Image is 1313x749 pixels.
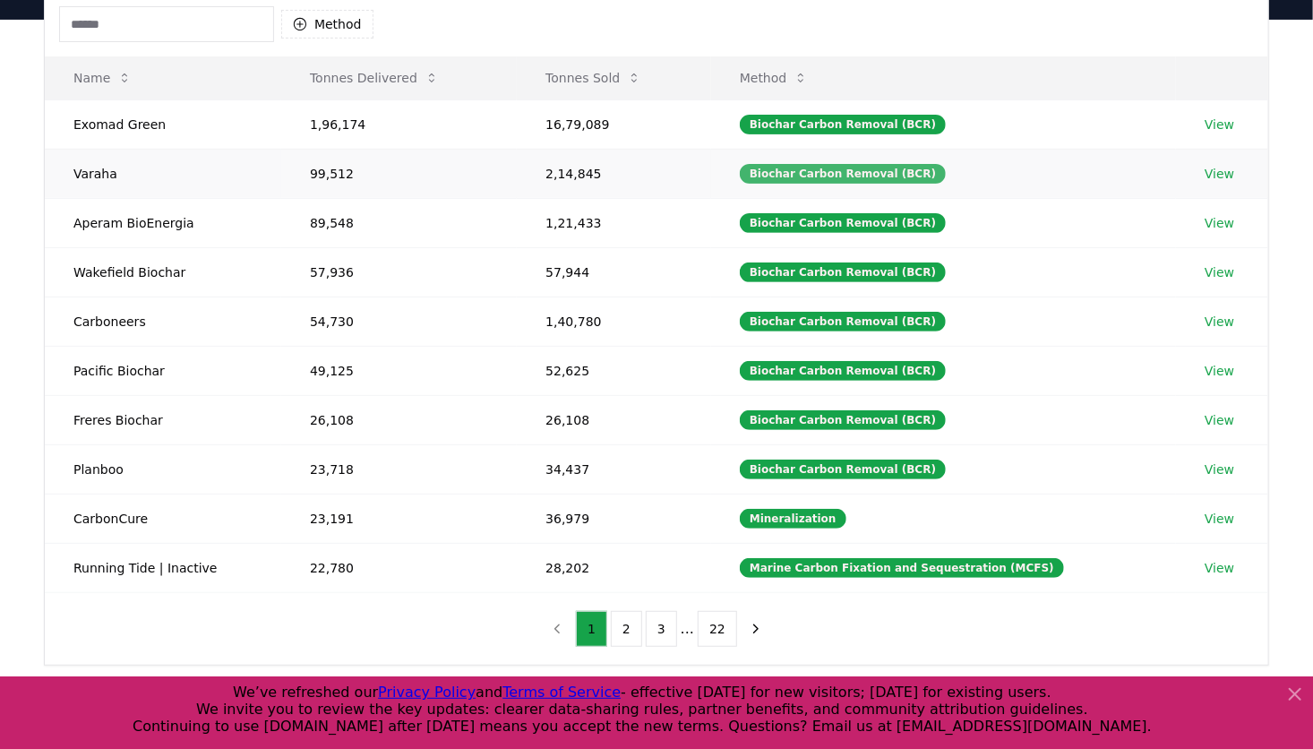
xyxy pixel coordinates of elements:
[1205,461,1234,478] a: View
[45,198,281,247] td: Aperam BioEnergia
[517,247,711,297] td: 57,944
[740,312,946,331] div: Biochar Carbon Removal (BCR)
[45,297,281,346] td: Carboneers
[45,543,281,592] td: Running Tide | Inactive
[281,346,517,395] td: 49,125
[45,395,281,444] td: Freres Biochar
[517,297,711,346] td: 1,40,780
[1205,263,1234,281] a: View
[517,494,711,543] td: 36,979
[1205,214,1234,232] a: View
[681,618,694,640] li: ...
[45,444,281,494] td: Planboo
[1205,313,1234,331] a: View
[45,494,281,543] td: CarbonCure
[517,99,711,149] td: 16,79,089
[281,198,517,247] td: 89,548
[517,149,711,198] td: 2,14,845
[1205,116,1234,133] a: View
[740,410,946,430] div: Biochar Carbon Removal (BCR)
[698,611,737,647] button: 22
[517,444,711,494] td: 34,437
[281,543,517,592] td: 22,780
[740,361,946,381] div: Biochar Carbon Removal (BCR)
[1205,411,1234,429] a: View
[281,494,517,543] td: 23,191
[646,611,677,647] button: 3
[1205,165,1234,183] a: View
[281,99,517,149] td: 1,96,174
[740,213,946,233] div: Biochar Carbon Removal (BCR)
[740,115,946,134] div: Biochar Carbon Removal (BCR)
[1205,559,1234,577] a: View
[45,99,281,149] td: Exomad Green
[725,60,823,96] button: Method
[740,558,1064,578] div: Marine Carbon Fixation and Sequestration (MCFS)
[281,247,517,297] td: 57,936
[45,346,281,395] td: Pacific Biochar
[45,247,281,297] td: Wakefield Biochar
[517,395,711,444] td: 26,108
[576,611,607,647] button: 1
[45,149,281,198] td: Varaha
[740,263,946,282] div: Biochar Carbon Removal (BCR)
[740,460,946,479] div: Biochar Carbon Removal (BCR)
[1205,510,1234,528] a: View
[517,198,711,247] td: 1,21,433
[740,509,846,529] div: Mineralization
[281,297,517,346] td: 54,730
[741,611,771,647] button: next page
[296,60,453,96] button: Tonnes Delivered
[1205,362,1234,380] a: View
[517,543,711,592] td: 28,202
[59,60,146,96] button: Name
[281,149,517,198] td: 99,512
[611,611,642,647] button: 2
[517,346,711,395] td: 52,625
[531,60,656,96] button: Tonnes Sold
[281,395,517,444] td: 26,108
[740,164,946,184] div: Biochar Carbon Removal (BCR)
[281,10,373,39] button: Method
[281,444,517,494] td: 23,718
